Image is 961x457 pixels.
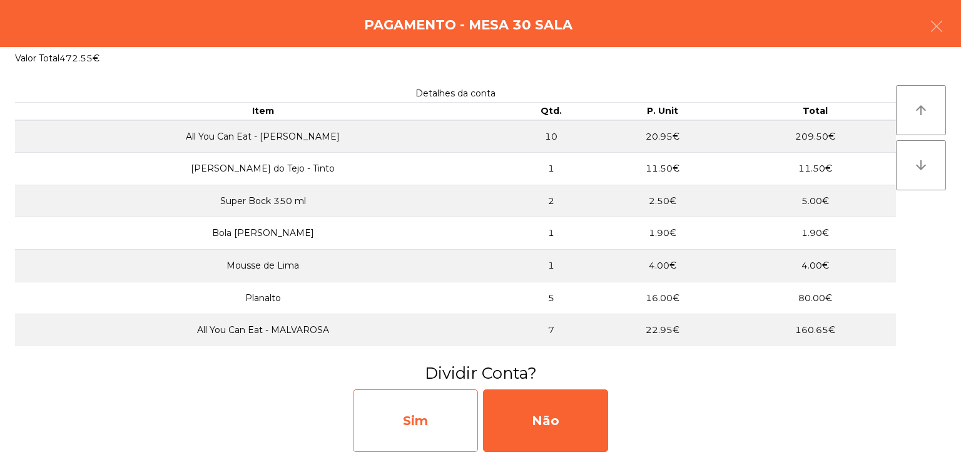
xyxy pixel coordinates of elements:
h4: Pagamento - Mesa 30 Sala [364,16,572,34]
div: Não [483,389,608,452]
td: 4.00€ [735,250,896,282]
td: 5 [511,282,591,314]
td: 22.95€ [591,314,735,346]
td: 1.90€ [591,217,735,250]
div: Sim [353,389,478,452]
th: P. Unit [591,103,735,120]
button: arrow_downward [896,140,946,190]
span: 472.55€ [59,53,99,64]
td: [PERSON_NAME] do Tejo - Tinto [15,153,511,185]
td: Mousse de Lima [15,250,511,282]
td: 1.90€ [735,217,896,250]
td: 5.00€ [735,185,896,217]
td: All You Can Eat - [PERSON_NAME] [15,120,511,153]
td: 4.00€ [591,250,735,282]
button: arrow_upward [896,85,946,135]
td: 2.50€ [591,185,735,217]
td: 7 [511,314,591,346]
td: All You Can Eat - MALVAROSA [15,314,511,346]
td: Bola [PERSON_NAME] [15,217,511,250]
td: Planalto [15,282,511,314]
th: Item [15,103,511,120]
td: 11.50€ [735,153,896,185]
td: 10 [511,120,591,153]
td: 160.65€ [735,314,896,346]
span: Detalhes da conta [415,88,496,99]
td: Super Bock 350 ml [15,185,511,217]
td: 80.00€ [735,282,896,314]
td: 1 [511,153,591,185]
span: Valor Total [15,53,59,64]
td: 209.50€ [735,120,896,153]
i: arrow_upward [913,103,928,118]
td: 16.00€ [591,282,735,314]
td: 1 [511,217,591,250]
th: Total [735,103,896,120]
td: 2 [511,185,591,217]
td: 11.50€ [591,153,735,185]
td: 20.95€ [591,120,735,153]
h3: Dividir Conta? [9,362,952,384]
i: arrow_downward [913,158,928,173]
th: Qtd. [511,103,591,120]
td: 1 [511,250,591,282]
